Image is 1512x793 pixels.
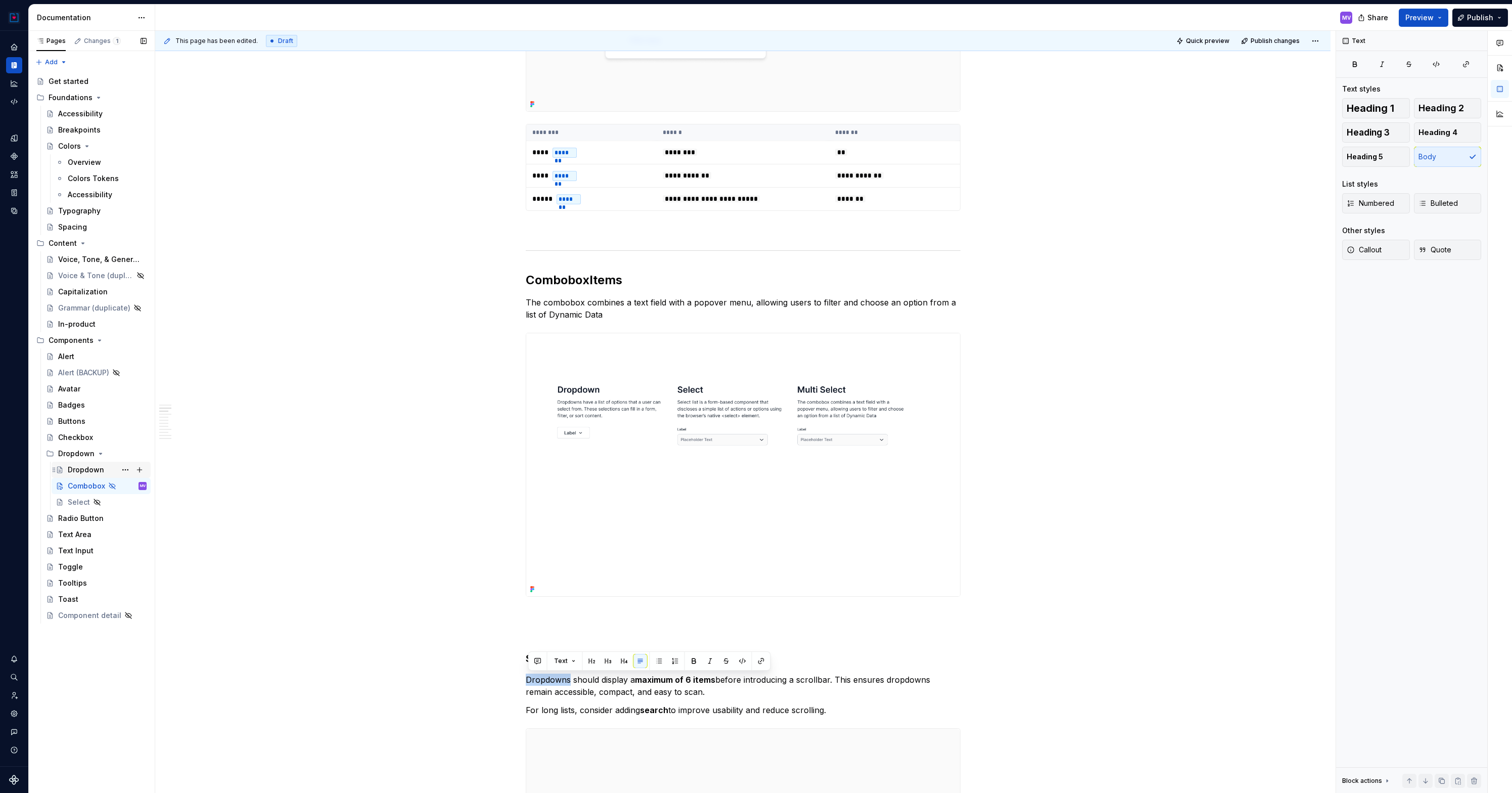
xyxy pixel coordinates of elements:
a: Toast [42,591,151,607]
a: ComboboxMV [52,478,151,494]
div: Components [32,332,151,348]
a: Storybook stories [6,185,22,201]
div: Pages [36,37,66,45]
span: Preview [1405,13,1434,23]
a: Component detail [42,607,151,624]
a: Overview [52,154,151,170]
div: Get started [49,76,88,86]
button: Heading 1 [1342,98,1410,118]
button: Numbered [1342,193,1410,213]
button: Contact support [6,724,22,740]
span: Numbered [1347,198,1394,208]
img: 17077652-375b-4f2c-92b0-528c72b71ea0.png [8,12,20,24]
button: Callout [1342,240,1410,260]
a: Dropdown [52,462,151,478]
a: Text Area [42,526,151,543]
a: Code automation [6,94,22,110]
span: Heading 2 [1418,103,1464,113]
span: Heading 4 [1418,127,1457,138]
div: MV [140,481,146,491]
a: In-product [42,316,151,332]
span: Share [1367,13,1388,23]
button: Notifications [6,651,22,667]
div: In-product [58,319,96,329]
div: Colors [58,141,81,151]
div: Documentation [37,13,132,23]
span: 1 [113,37,121,45]
div: Breakpoints [58,125,101,135]
a: Toggle [42,559,151,575]
a: Badges [42,397,151,413]
a: Tooltips [42,575,151,591]
svg: Supernova Logo [9,775,19,785]
button: Quick preview [1173,34,1234,48]
p: The combobox combines a text field with a popover menu, allowing users to filter and choose an op... [526,296,960,321]
div: Dropdown [42,446,151,462]
span: Publish changes [1251,37,1300,45]
div: Block actions [1342,774,1391,788]
strong: maximum of 6 items [635,675,715,685]
div: MV [1342,14,1351,22]
button: Heading 2 [1414,98,1482,118]
a: Select [52,494,151,510]
div: Foundations [49,93,93,103]
h3: Scrollable dropdown [526,651,960,666]
div: Components [49,335,94,345]
div: Documentation [6,57,22,73]
a: Assets [6,166,22,183]
div: Other styles [1342,226,1385,236]
div: Page tree [32,73,151,624]
div: Foundations [32,90,151,106]
a: Avatar [42,381,151,397]
button: Publish [1452,9,1508,27]
div: Colors Tokens [68,173,119,184]
div: Spacing [58,222,87,232]
div: Checkbox [58,432,93,443]
a: Alert [42,348,151,365]
button: Heading 3 [1342,122,1410,143]
div: Voice & Tone (duplicate) [58,271,133,281]
a: Accessibility [42,106,151,122]
a: Alert (BACKUP) [42,365,151,381]
div: Dropdown [68,465,104,475]
p: For long lists, consider adding to improve usability and reduce scrolling. [526,704,960,716]
span: Publish [1467,13,1493,23]
a: Radio Button [42,510,151,526]
button: Publish changes [1238,34,1304,48]
a: Breakpoints [42,122,151,138]
a: Typography [42,203,151,219]
button: Quote [1414,240,1482,260]
div: Alert (BACKUP) [58,368,109,378]
div: Toggle [58,562,83,572]
div: Data sources [6,203,22,219]
span: Heading 1 [1347,103,1394,113]
button: Heading 5 [1342,147,1410,167]
a: Analytics [6,75,22,92]
span: This page has been edited. [175,37,258,45]
div: Toast [58,594,78,604]
a: Spacing [42,219,151,235]
div: Alert [58,351,74,362]
div: Component detail [58,610,121,621]
a: Components [6,148,22,164]
div: Content [49,238,77,248]
a: Grammar (duplicate) [42,300,151,316]
button: Preview [1399,9,1448,27]
div: Home [6,39,22,55]
div: Content [32,235,151,251]
a: Capitalization [42,284,151,300]
button: Share [1353,9,1395,27]
div: List styles [1342,179,1378,189]
a: Text Input [42,543,151,559]
div: Typography [58,206,101,216]
a: Settings [6,706,22,722]
a: Colors Tokens [52,170,151,187]
button: Add [32,55,70,69]
a: Voice, Tone, & General Guidelines [42,251,151,268]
